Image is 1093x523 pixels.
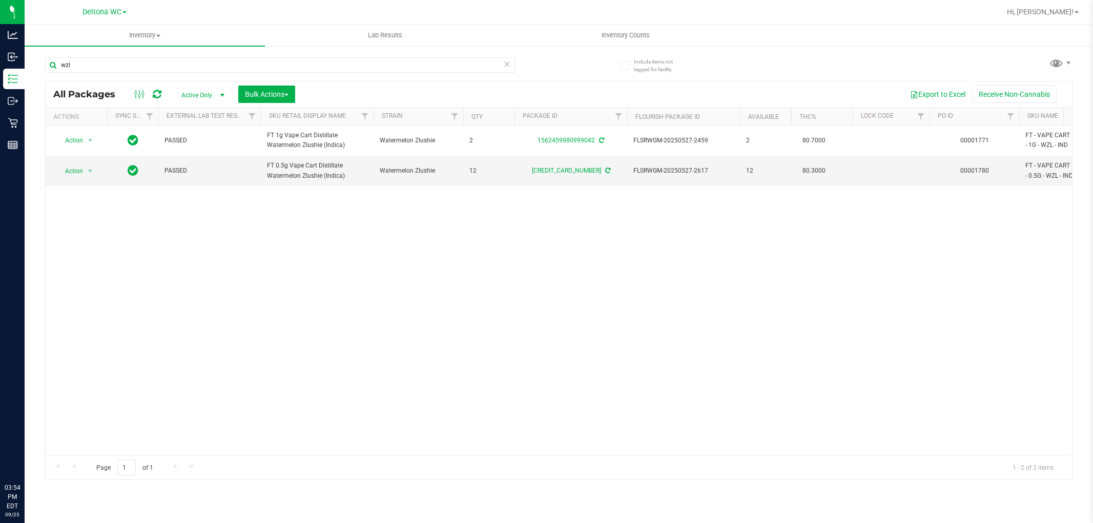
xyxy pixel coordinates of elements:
[53,89,126,100] span: All Packages
[245,90,288,98] span: Bulk Actions
[269,112,346,119] a: Sku Retail Display Name
[1007,8,1074,16] span: Hi, [PERSON_NAME]!
[532,167,601,174] a: [CREDIT_CARD_NUMBER]
[1002,108,1019,125] a: Filter
[633,166,734,176] span: FLSRWGM-20250527-2617
[30,440,43,452] iframe: Resource center unread badge
[265,25,505,46] a: Lab Results
[960,137,989,144] a: 00001771
[167,112,247,119] a: External Lab Test Result
[746,166,785,176] span: 12
[128,133,138,148] span: In Sync
[610,108,627,125] a: Filter
[164,166,255,176] span: PASSED
[469,136,508,145] span: 2
[469,166,508,176] span: 12
[471,113,483,120] a: Qty
[8,52,18,62] inline-svg: Inbound
[746,136,785,145] span: 2
[25,25,265,46] a: Inventory
[8,30,18,40] inline-svg: Analytics
[357,108,374,125] a: Filter
[83,8,121,16] span: Deltona WC
[238,86,295,103] button: Bulk Actions
[446,108,463,125] a: Filter
[538,137,595,144] a: 1562459980999042
[8,74,18,84] inline-svg: Inventory
[960,167,989,174] a: 00001780
[634,58,685,73] span: Include items not tagged for facility
[267,161,367,180] span: FT 0.5g Vape Cart Distillate Watermelon Zlushie (Indica)
[56,133,84,148] span: Action
[354,31,416,40] span: Lab Results
[141,108,158,125] a: Filter
[913,108,930,125] a: Filter
[128,163,138,178] span: In Sync
[5,511,20,518] p: 09/25
[8,118,18,128] inline-svg: Retail
[797,133,831,148] span: 80.7000
[604,167,610,174] span: Sync from Compliance System
[8,140,18,150] inline-svg: Reports
[635,113,700,120] a: Flourish Package ID
[10,441,41,472] iframe: Resource center
[797,163,831,178] span: 80.3000
[382,112,403,119] a: Strain
[25,31,265,40] span: Inventory
[633,136,734,145] span: FLSRWGM-20250527-2459
[1027,112,1058,119] a: SKU Name
[597,137,604,144] span: Sync from Compliance System
[56,164,84,178] span: Action
[115,112,155,119] a: Sync Status
[748,113,779,120] a: Available
[799,113,816,120] a: THC%
[588,31,664,40] span: Inventory Counts
[8,96,18,106] inline-svg: Outbound
[972,86,1057,103] button: Receive Non-Cannabis
[380,166,457,176] span: Watermelon Zlushie
[1004,459,1062,475] span: 1 - 2 of 2 items
[117,459,136,475] input: 1
[380,136,457,145] span: Watermelon Zlushie
[903,86,972,103] button: Export to Excel
[244,108,261,125] a: Filter
[505,25,746,46] a: Inventory Counts
[861,112,894,119] a: Lock Code
[45,57,515,73] input: Search Package ID, Item Name, SKU, Lot or Part Number...
[84,133,97,148] span: select
[504,57,511,71] span: Clear
[267,131,367,150] span: FT 1g Vape Cart Distillate Watermelon Zlushie (Indica)
[84,164,97,178] span: select
[938,112,953,119] a: PO ID
[523,112,558,119] a: Package ID
[53,113,103,120] div: Actions
[164,136,255,145] span: PASSED
[5,483,20,511] p: 03:54 PM EDT
[88,459,161,475] span: Page of 1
